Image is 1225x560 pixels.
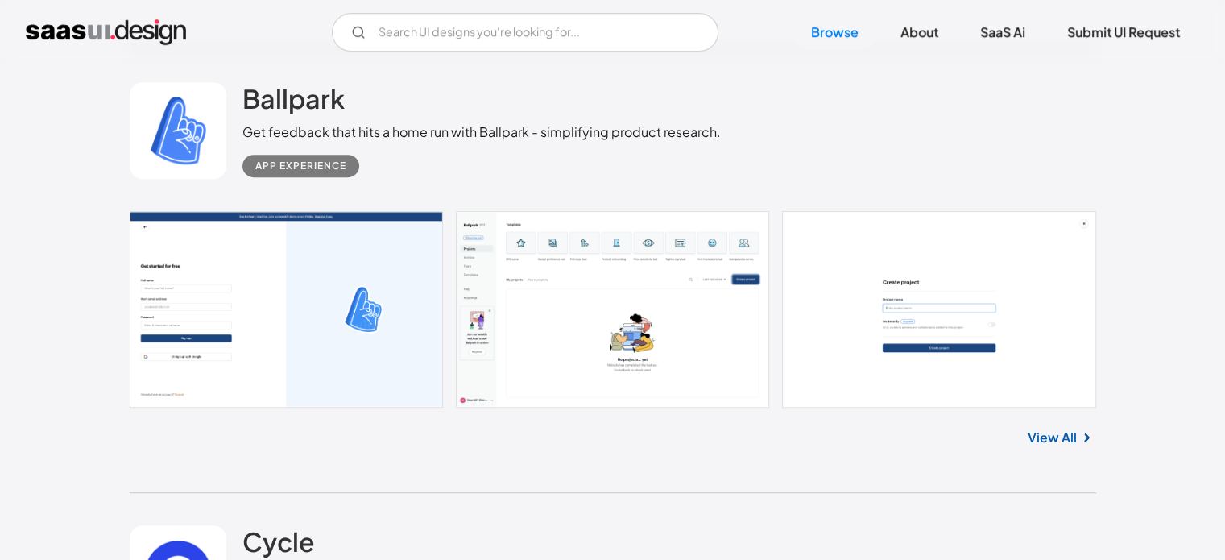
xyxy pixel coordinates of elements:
a: About [881,15,958,50]
input: Search UI designs you're looking for... [332,13,718,52]
h2: Ballpark [242,82,345,114]
a: Ballpark [242,82,345,122]
a: Browse [792,15,878,50]
form: Email Form [332,13,718,52]
a: SaaS Ai [961,15,1045,50]
h2: Cycle [242,525,315,558]
a: Submit UI Request [1048,15,1199,50]
a: home [26,19,186,45]
div: App Experience [255,156,346,176]
a: View All [1028,428,1077,447]
div: Get feedback that hits a home run with Ballpark - simplifying product research. [242,122,721,142]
